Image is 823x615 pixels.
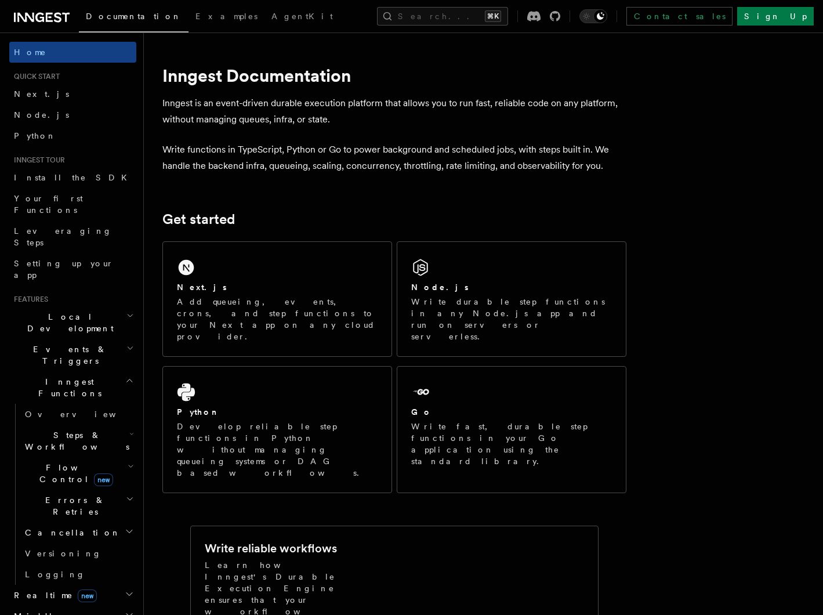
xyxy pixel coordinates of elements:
[9,72,60,81] span: Quick start
[195,12,258,21] span: Examples
[25,570,85,579] span: Logging
[79,3,188,32] a: Documentation
[162,241,392,357] a: Next.jsAdd queueing, events, crons, and step functions to your Next app on any cloud provider.
[14,131,56,140] span: Python
[20,462,128,485] span: Flow Control
[411,296,612,342] p: Write durable step functions in any Node.js app and run on servers or serverless.
[9,295,48,304] span: Features
[20,564,136,585] a: Logging
[162,142,626,174] p: Write functions in TypeScript, Python or Go to power background and scheduled jobs, with steps bu...
[20,457,136,490] button: Flow Controlnew
[9,155,65,165] span: Inngest tour
[377,7,508,26] button: Search...⌘K
[177,296,378,342] p: Add queueing, events, crons, and step functions to your Next app on any cloud provider.
[9,42,136,63] a: Home
[264,3,340,31] a: AgentKit
[177,281,227,293] h2: Next.js
[9,167,136,188] a: Install the SDK
[20,429,129,453] span: Steps & Workflows
[9,188,136,220] a: Your first Functions
[162,211,235,227] a: Get started
[20,522,136,543] button: Cancellation
[162,65,626,86] h1: Inngest Documentation
[177,406,220,418] h2: Python
[271,12,333,21] span: AgentKit
[9,585,136,606] button: Realtimenew
[9,371,136,404] button: Inngest Functions
[14,194,83,215] span: Your first Functions
[9,589,97,601] span: Realtime
[579,9,607,23] button: Toggle dark mode
[397,366,626,493] a: GoWrite fast, durable step functions in your Go application using the standard library.
[20,543,136,564] a: Versioning
[162,366,392,493] a: PythonDevelop reliable step functions in Python without managing queueing systems or DAG based wo...
[9,84,136,104] a: Next.js
[737,7,814,26] a: Sign Up
[20,494,126,518] span: Errors & Retries
[14,259,114,280] span: Setting up your app
[25,410,144,419] span: Overview
[9,343,126,367] span: Events & Triggers
[397,241,626,357] a: Node.jsWrite durable step functions in any Node.js app and run on servers or serverless.
[14,226,112,247] span: Leveraging Steps
[9,311,126,334] span: Local Development
[14,173,134,182] span: Install the SDK
[9,104,136,125] a: Node.js
[20,527,121,538] span: Cancellation
[86,12,182,21] span: Documentation
[20,404,136,425] a: Overview
[188,3,264,31] a: Examples
[9,339,136,371] button: Events & Triggers
[78,589,97,602] span: new
[20,425,136,457] button: Steps & Workflows
[9,220,136,253] a: Leveraging Steps
[9,306,136,339] button: Local Development
[411,421,612,467] p: Write fast, durable step functions in your Go application using the standard library.
[411,406,432,418] h2: Go
[9,253,136,285] a: Setting up your app
[14,110,69,120] span: Node.js
[205,540,337,556] h2: Write reliable workflows
[14,89,69,99] span: Next.js
[25,549,101,558] span: Versioning
[94,473,113,486] span: new
[177,421,378,479] p: Develop reliable step functions in Python without managing queueing systems or DAG based workflows.
[14,46,46,58] span: Home
[485,10,501,22] kbd: ⌘K
[162,95,626,128] p: Inngest is an event-driven durable execution platform that allows you to run fast, reliable code ...
[20,490,136,522] button: Errors & Retries
[411,281,469,293] h2: Node.js
[9,376,125,399] span: Inngest Functions
[9,125,136,146] a: Python
[9,404,136,585] div: Inngest Functions
[626,7,733,26] a: Contact sales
